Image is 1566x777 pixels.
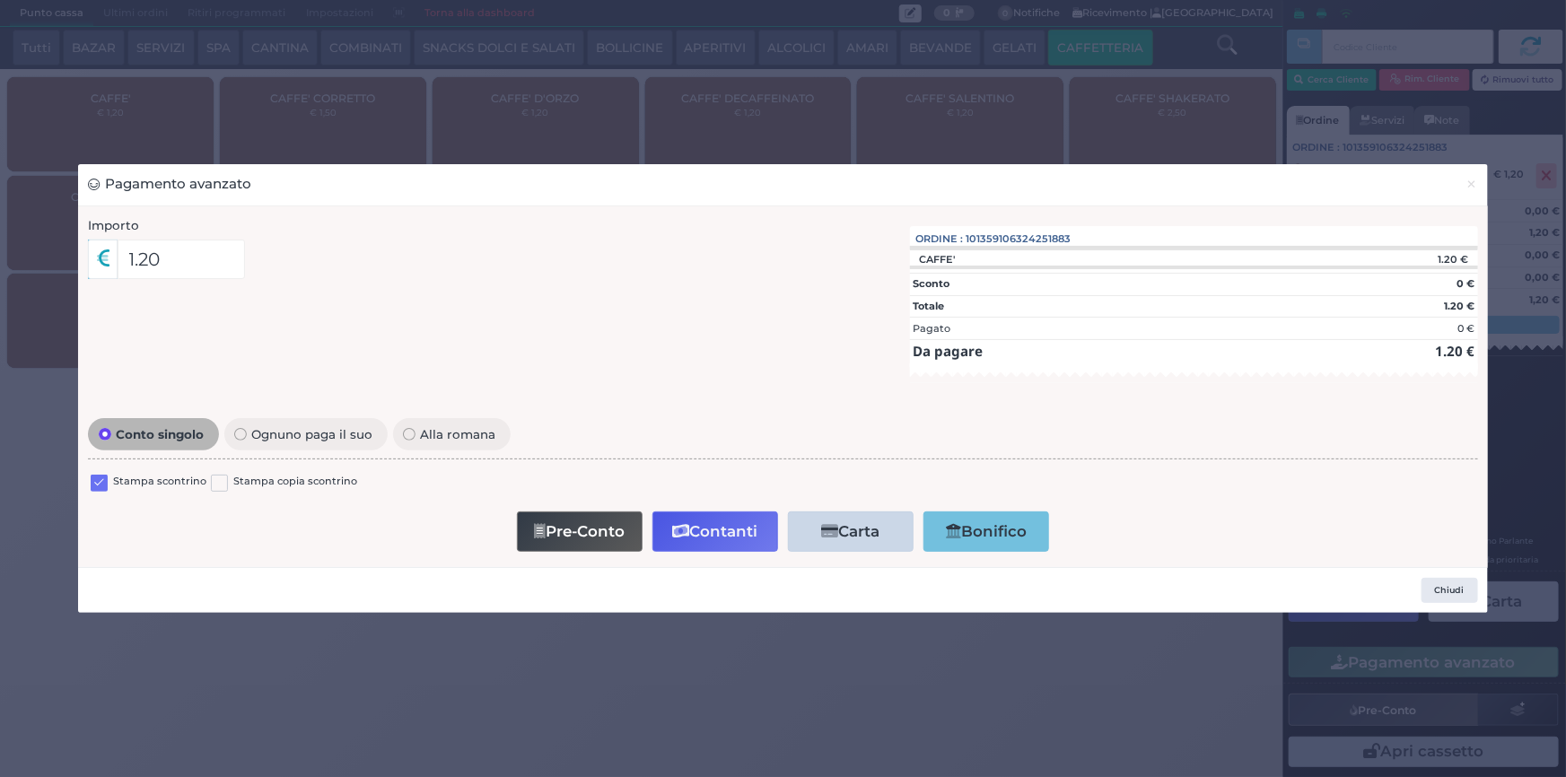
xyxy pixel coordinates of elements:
label: Importo [88,216,139,234]
button: Bonifico [923,511,1049,552]
button: Chiudi [1456,164,1487,205]
strong: Totale [913,300,944,312]
button: Chiudi [1422,578,1478,603]
button: Pre-Conto [517,511,643,552]
span: Ognuno paga il suo [247,428,378,441]
strong: 1.20 € [1444,300,1474,312]
div: Pagato [913,321,950,336]
div: CAFFE' [910,253,965,266]
h3: Pagamento avanzato [88,174,251,195]
strong: 0 € [1457,277,1474,290]
span: 101359106324251883 [967,231,1072,247]
span: Conto singolo [111,428,209,441]
span: × [1466,174,1478,194]
div: 0 € [1457,321,1474,336]
label: Stampa scontrino [113,474,206,491]
span: Alla romana [416,428,501,441]
input: Es. 30.99 [118,240,246,279]
button: Contanti [652,511,778,552]
strong: 1.20 € [1435,342,1474,360]
strong: Da pagare [913,342,983,360]
label: Stampa copia scontrino [233,474,357,491]
strong: Sconto [913,277,949,290]
button: Carta [788,511,914,552]
span: Ordine : [916,231,964,247]
div: 1.20 € [1335,253,1477,266]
